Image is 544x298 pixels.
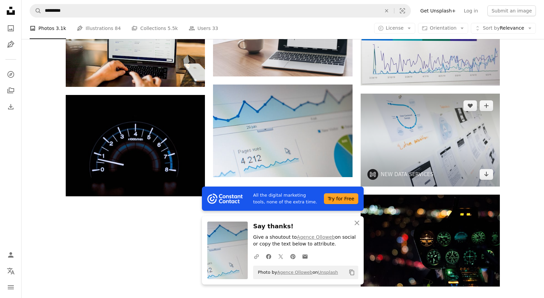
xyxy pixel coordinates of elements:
[275,250,287,263] a: Share on Twitter
[4,248,18,262] a: Log in / Sign up
[4,280,18,294] button: Menu
[324,193,358,204] div: Try for Free
[30,4,41,17] button: Search Unsplash
[253,234,358,247] p: Give a shoutout to on social or copy the text below to attribute.
[487,5,536,16] button: Submit an image
[367,169,378,180] img: Go to NEW DATA SERVICES's profile
[254,267,338,278] span: Photo by on
[131,18,178,39] a: Collections 5.5k
[263,250,275,263] a: Share on Facebook
[297,234,335,240] a: Agence Olloweb
[480,169,493,180] a: Download
[463,100,477,111] button: Like
[115,25,121,32] span: 84
[213,85,352,177] img: a close up of a computer screen with a graph on it
[4,4,18,19] a: Home — Unsplash
[4,84,18,97] a: Collections
[299,250,311,263] a: Share over email
[207,194,243,204] img: file-1754318165549-24bf788d5b37
[374,23,416,34] button: License
[361,1,500,86] img: monitor screengrab
[416,5,460,16] a: Get Unsplash+
[480,100,493,111] button: Add to Collection
[4,22,18,35] a: Photos
[471,23,536,34] button: Sort byRelevance
[4,68,18,81] a: Explore
[253,222,358,231] h3: Say thanks!
[4,264,18,278] button: Language
[318,270,338,275] a: Unsplash
[189,18,218,39] a: Users 33
[202,187,364,211] a: All the digital marketing tools, none of the extra time.Try for Free
[361,137,500,143] a: white printer paper on white wall
[379,4,394,17] button: Clear
[213,34,352,40] a: Business visual data analyzing technology by creative computer software
[361,94,500,186] img: white printer paper on white wall
[77,18,121,39] a: Illustrations 84
[418,23,468,34] button: Orientation
[4,100,18,113] a: Download History
[394,4,411,17] button: Visual search
[277,270,312,275] a: Agence Olloweb
[4,38,18,51] a: Illustrations
[361,40,500,46] a: monitor screengrab
[66,37,205,43] a: person using MacBook pro
[66,142,205,148] a: white and blue analog tachometer gauge
[30,4,411,18] form: Find visuals sitewide
[483,25,500,31] span: Sort by
[213,128,352,134] a: a close up of a computer screen with a graph on it
[430,25,456,31] span: Orientation
[66,95,205,196] img: white and blue analog tachometer gauge
[483,25,524,32] span: Relevance
[386,25,404,31] span: License
[212,25,218,32] span: 33
[381,171,433,178] a: NEW DATA SERVICES
[460,5,482,16] a: Log in
[346,267,358,278] button: Copy to clipboard
[361,237,500,243] a: close-up photo of analog gauge
[168,25,178,32] span: 5.5k
[361,195,500,287] img: close-up photo of analog gauge
[253,192,319,205] span: All the digital marketing tools, none of the extra time.
[287,250,299,263] a: Share on Pinterest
